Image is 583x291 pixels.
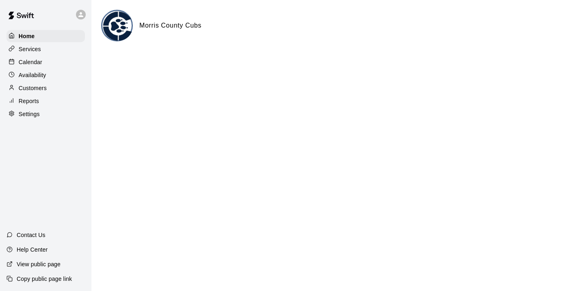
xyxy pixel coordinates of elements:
[19,97,39,105] p: Reports
[7,43,85,55] a: Services
[139,20,202,31] h6: Morris County Cubs
[19,58,42,66] p: Calendar
[7,95,85,107] a: Reports
[7,56,85,68] a: Calendar
[19,110,40,118] p: Settings
[7,30,85,42] a: Home
[19,84,47,92] p: Customers
[17,231,46,239] p: Contact Us
[17,260,61,268] p: View public page
[19,32,35,40] p: Home
[19,71,46,79] p: Availability
[17,246,48,254] p: Help Center
[19,45,41,53] p: Services
[7,82,85,94] a: Customers
[7,108,85,120] a: Settings
[7,69,85,81] a: Availability
[102,11,133,41] img: Morris County Cubs logo
[17,275,72,283] p: Copy public page link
